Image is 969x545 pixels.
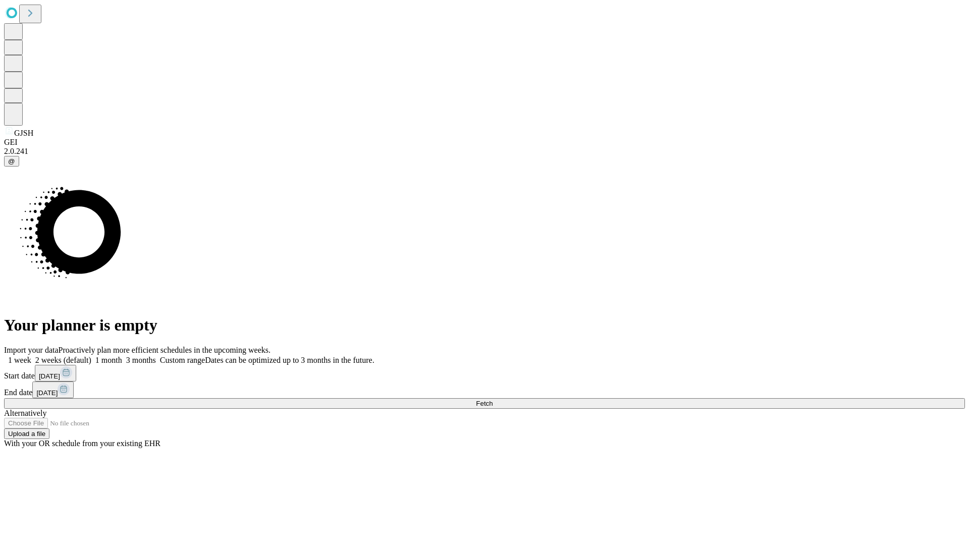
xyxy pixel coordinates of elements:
span: [DATE] [39,372,60,380]
div: End date [4,381,965,398]
span: 3 months [126,356,156,364]
span: Alternatively [4,409,46,417]
span: With your OR schedule from your existing EHR [4,439,160,448]
span: @ [8,157,15,165]
span: GJSH [14,129,33,137]
span: Custom range [160,356,205,364]
button: [DATE] [35,365,76,381]
span: 2 weeks (default) [35,356,91,364]
button: [DATE] [32,381,74,398]
div: GEI [4,138,965,147]
div: Start date [4,365,965,381]
button: Upload a file [4,428,49,439]
button: Fetch [4,398,965,409]
button: @ [4,156,19,167]
span: [DATE] [36,389,58,397]
span: Dates can be optimized up to 3 months in the future. [205,356,374,364]
span: Import your data [4,346,59,354]
span: Proactively plan more efficient schedules in the upcoming weeks. [59,346,271,354]
span: 1 month [95,356,122,364]
span: Fetch [476,400,493,407]
h1: Your planner is empty [4,316,965,335]
span: 1 week [8,356,31,364]
div: 2.0.241 [4,147,965,156]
